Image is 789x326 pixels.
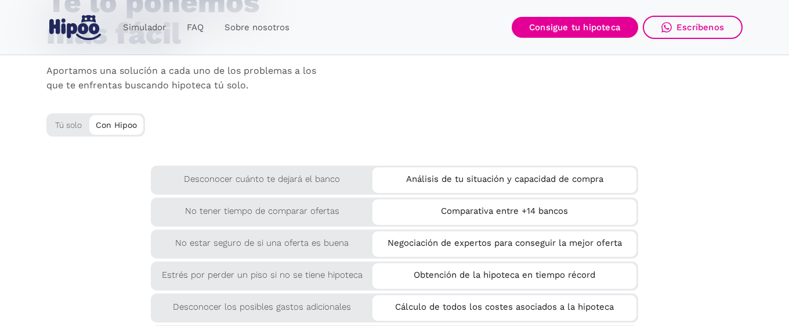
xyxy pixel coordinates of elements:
a: Sobre nosotros [214,16,300,39]
div: Tú solo [46,113,145,132]
div: Comparativa entre +14 bancos [372,199,636,218]
div: No estar seguro de si una oferta es buena [151,230,373,250]
div: Cálculo de todos los costes asociados a la hipoteca [372,295,636,314]
a: home [46,10,103,45]
div: Obtención de la hipoteca en tiempo récord [372,263,636,282]
div: No tener tiempo de comparar ofertas [151,198,373,218]
div: Estrés por perder un piso si no se tiene hipoteca [151,261,373,282]
a: Escríbenos [643,16,743,39]
a: FAQ [176,16,214,39]
div: Negociación de expertos para conseguir la mejor oferta [372,231,636,250]
a: Simulador [113,16,176,39]
div: Desconocer los posibles gastos adicionales [151,293,373,314]
div: Con Hipoo [89,115,143,132]
div: Escríbenos [676,22,724,33]
a: Consigue tu hipoteca [512,17,638,38]
div: Desconocer cuánto te dejará el banco [151,166,373,187]
p: Aportamos una solución a cada uno de los problemas a los que te enfrentas buscando hipoteca tú solo. [46,64,325,93]
div: Análisis de tu situación y capacidad de compra [372,167,636,187]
